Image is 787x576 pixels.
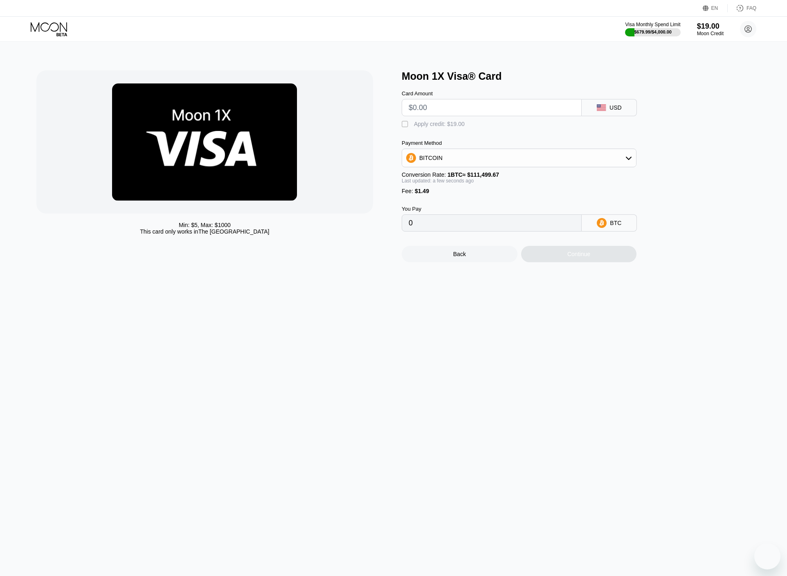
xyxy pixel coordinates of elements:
div: Fee : [402,188,636,194]
div: Back [453,251,466,257]
div: EN [703,4,728,12]
div: This card only works in The [GEOGRAPHIC_DATA] [140,228,269,235]
div: $19.00Moon Credit [697,22,724,36]
div: Moon 1X Visa® Card [402,70,759,82]
div: Payment Method [402,140,636,146]
div: Conversion Rate: [402,171,636,178]
span: 1 BTC ≈ $111,499.67 [447,171,499,178]
div: BITCOIN [419,155,443,161]
div: BITCOIN [402,150,636,166]
div: FAQ [747,5,756,11]
div: Apply credit: $19.00 [414,121,465,127]
div: $679.99 / $4,000.00 [634,29,672,34]
div: Min: $ 5 , Max: $ 1000 [179,222,231,228]
div: You Pay [402,206,582,212]
iframe: Button to launch messaging window [754,543,780,569]
div:  [402,120,410,128]
div: USD [609,104,622,111]
div: Card Amount [402,90,582,97]
div: Back [402,246,517,262]
div: Visa Monthly Spend Limit [625,22,680,27]
div: $19.00 [697,22,724,31]
div: Moon Credit [697,31,724,36]
div: EN [711,5,718,11]
div: Visa Monthly Spend Limit$679.99/$4,000.00 [625,22,680,36]
span: $1.49 [415,188,429,194]
input: $0.00 [409,99,575,116]
div: Last updated: a few seconds ago [402,178,636,184]
div: FAQ [728,4,756,12]
div: BTC [610,220,621,226]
